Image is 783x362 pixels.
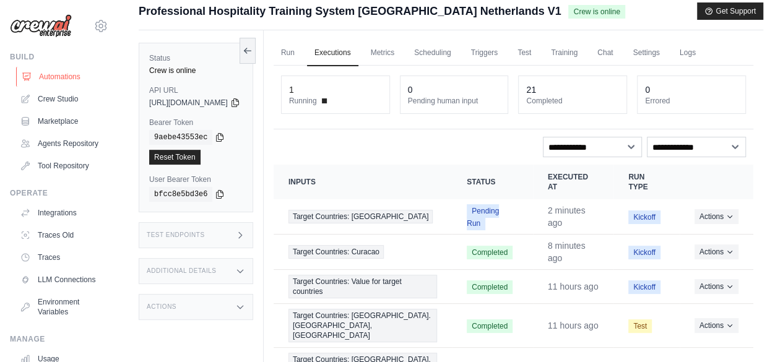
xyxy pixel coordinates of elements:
time: September 20, 2025 at 23:06 AST [548,321,599,330]
a: View execution details for Target Countries [288,245,437,259]
code: 9aebe43553ec [149,130,212,145]
a: Test [510,40,539,66]
a: View execution details for Target Countries [288,210,437,223]
span: Target Countries: [GEOGRAPHIC_DATA]. [GEOGRAPHIC_DATA], [GEOGRAPHIC_DATA] [288,309,437,342]
label: Status [149,53,243,63]
span: Target Countries: Curacao [288,245,384,259]
h3: Test Endpoints [147,231,205,239]
time: September 21, 2025 at 10:04 AST [548,205,586,228]
span: Running [289,96,317,106]
img: Logo [10,14,72,38]
label: User Bearer Token [149,175,243,184]
span: Target Countries: [GEOGRAPHIC_DATA] [288,210,433,223]
span: Crew is online [568,5,625,19]
span: Pending Run [467,204,499,230]
th: Inputs [274,165,452,199]
a: View execution details for Target Countries [288,275,437,298]
a: Training [543,40,585,66]
th: Executed at [533,165,613,199]
button: Actions for execution [694,209,738,224]
a: Marketplace [15,111,108,131]
label: API URL [149,85,243,95]
div: Crew is online [149,66,243,75]
div: Operate [10,188,108,198]
a: Traces [15,248,108,267]
div: Manage [10,334,108,344]
a: Reset Token [149,150,201,165]
button: Actions for execution [694,318,738,333]
a: Triggers [464,40,506,66]
a: Agents Repository [15,134,108,153]
div: 0 [645,84,650,96]
a: LLM Connections [15,270,108,290]
span: Completed [467,246,513,259]
a: Integrations [15,203,108,223]
a: Settings [625,40,667,66]
span: Target Countries: Value for target countries [288,275,437,298]
dt: Completed [526,96,619,106]
a: Scheduling [407,40,458,66]
a: Environment Variables [15,292,108,322]
span: Test [628,319,652,333]
span: Kickoff [628,246,660,259]
button: Actions for execution [694,279,738,294]
a: Chat [590,40,620,66]
a: View execution details for Target Countries [288,309,437,342]
h3: Additional Details [147,267,216,275]
a: Metrics [363,40,402,66]
th: Status [452,165,533,199]
a: Logs [672,40,703,66]
label: Bearer Token [149,118,243,127]
span: Completed [467,280,513,294]
code: bfcc8e5bd3e6 [149,187,212,202]
a: Executions [307,40,358,66]
button: Actions for execution [694,244,738,259]
h3: Actions [147,303,176,311]
span: Completed [467,319,513,333]
a: Run [274,40,302,66]
div: 0 [408,84,413,96]
a: Traces Old [15,225,108,245]
a: Automations [16,67,110,87]
div: 21 [526,84,536,96]
time: September 21, 2025 at 09:57 AST [548,241,586,263]
dt: Errored [645,96,738,106]
button: Get Support [697,2,763,20]
th: Run Type [613,165,680,199]
div: Build [10,52,108,62]
span: Kickoff [628,210,660,224]
a: Tool Repository [15,156,108,176]
a: Crew Studio [15,89,108,109]
span: Professional Hospitality Training System [GEOGRAPHIC_DATA] Netherlands V1 [139,2,561,20]
time: September 20, 2025 at 23:24 AST [548,282,599,291]
span: Kickoff [628,280,660,294]
div: 1 [289,84,294,96]
span: [URL][DOMAIN_NAME] [149,98,228,108]
dt: Pending human input [408,96,501,106]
